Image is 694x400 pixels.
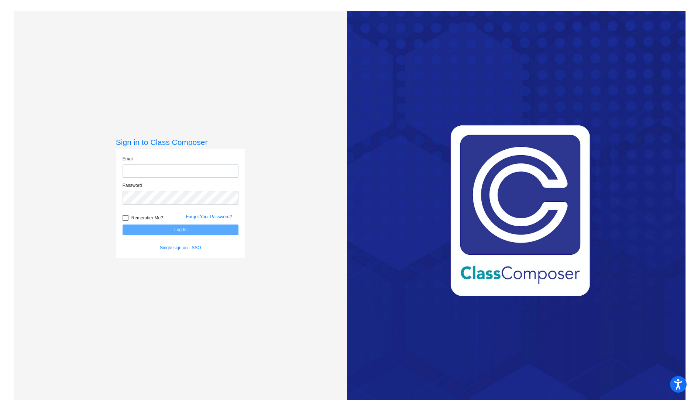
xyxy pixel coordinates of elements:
a: Forgot Your Password? [186,214,232,219]
span: Remember Me? [131,213,163,222]
a: Single sign on - SSO [160,245,201,250]
label: Password [123,182,142,189]
button: Log In [123,225,238,235]
h3: Sign in to Class Composer [116,138,245,147]
label: Email [123,156,134,162]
